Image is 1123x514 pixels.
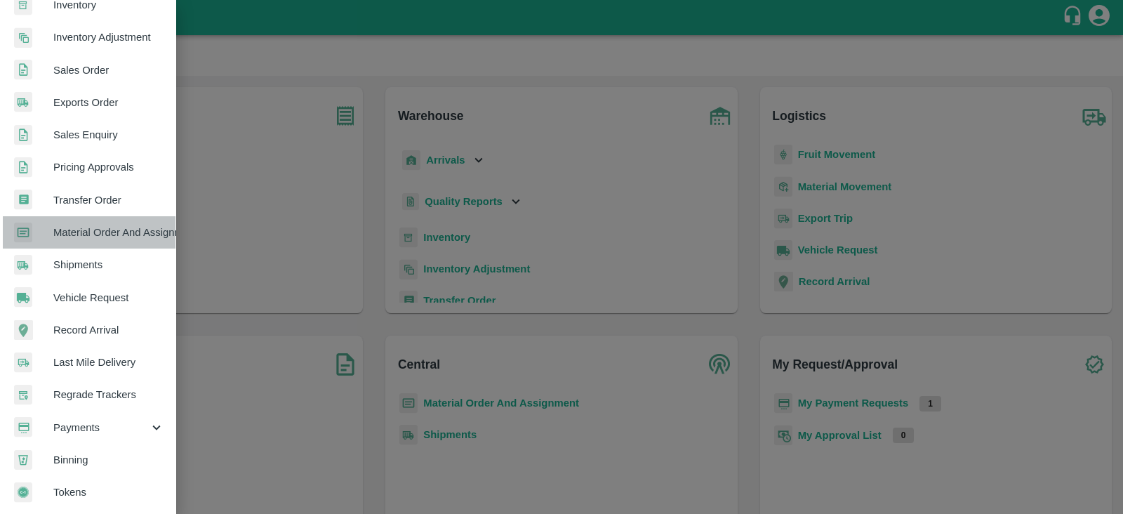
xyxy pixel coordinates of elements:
span: Shipments [53,257,164,272]
span: Transfer Order [53,192,164,208]
span: Regrade Trackers [53,387,164,402]
span: Record Arrival [53,322,164,338]
span: Pricing Approvals [53,159,164,175]
img: payment [14,417,32,437]
img: bin [14,450,32,470]
img: tokens [14,482,32,503]
span: Tokens [53,485,164,500]
span: Binning [53,452,164,468]
img: sales [14,157,32,178]
span: Material Order And Assignment [53,225,164,240]
span: Sales Order [53,62,164,78]
span: Inventory Adjustment [53,29,164,45]
span: Payments [53,420,149,435]
img: shipments [14,92,32,112]
span: Last Mile Delivery [53,355,164,370]
img: centralMaterial [14,223,32,243]
img: delivery [14,352,32,373]
img: sales [14,125,32,145]
span: Exports Order [53,95,164,110]
img: whTransfer [14,190,32,210]
span: Vehicle Request [53,290,164,305]
img: inventory [14,27,32,48]
img: sales [14,60,32,80]
img: recordArrival [14,320,33,340]
span: Sales Enquiry [53,127,164,143]
img: shipments [14,255,32,275]
img: whTracker [14,385,32,405]
img: vehicle [14,287,32,308]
